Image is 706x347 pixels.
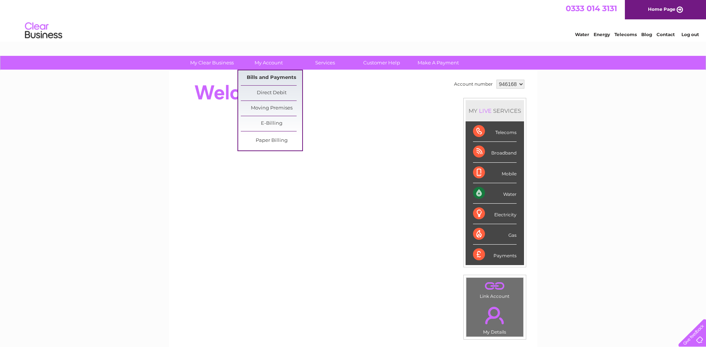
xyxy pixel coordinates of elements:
[473,142,517,162] div: Broadband
[468,302,521,328] a: .
[681,32,699,37] a: Log out
[294,56,356,70] a: Services
[238,56,299,70] a: My Account
[351,56,412,70] a: Customer Help
[566,4,617,13] a: 0333 014 3131
[575,32,589,37] a: Water
[473,224,517,245] div: Gas
[473,245,517,265] div: Payments
[466,100,524,121] div: MY SERVICES
[452,78,495,90] td: Account number
[466,300,524,337] td: My Details
[25,19,63,42] img: logo.png
[466,277,524,301] td: Link Account
[473,121,517,142] div: Telecoms
[477,107,493,114] div: LIVE
[241,70,302,85] a: Bills and Payments
[473,183,517,204] div: Water
[473,163,517,183] div: Mobile
[657,32,675,37] a: Contact
[241,86,302,101] a: Direct Debit
[241,101,302,116] a: Moving Premises
[594,32,610,37] a: Energy
[181,56,243,70] a: My Clear Business
[241,116,302,131] a: E-Billing
[473,204,517,224] div: Electricity
[241,133,302,148] a: Paper Billing
[408,56,469,70] a: Make A Payment
[468,280,521,293] a: .
[178,4,529,36] div: Clear Business is a trading name of Verastar Limited (registered in [GEOGRAPHIC_DATA] No. 3667643...
[614,32,637,37] a: Telecoms
[641,32,652,37] a: Blog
